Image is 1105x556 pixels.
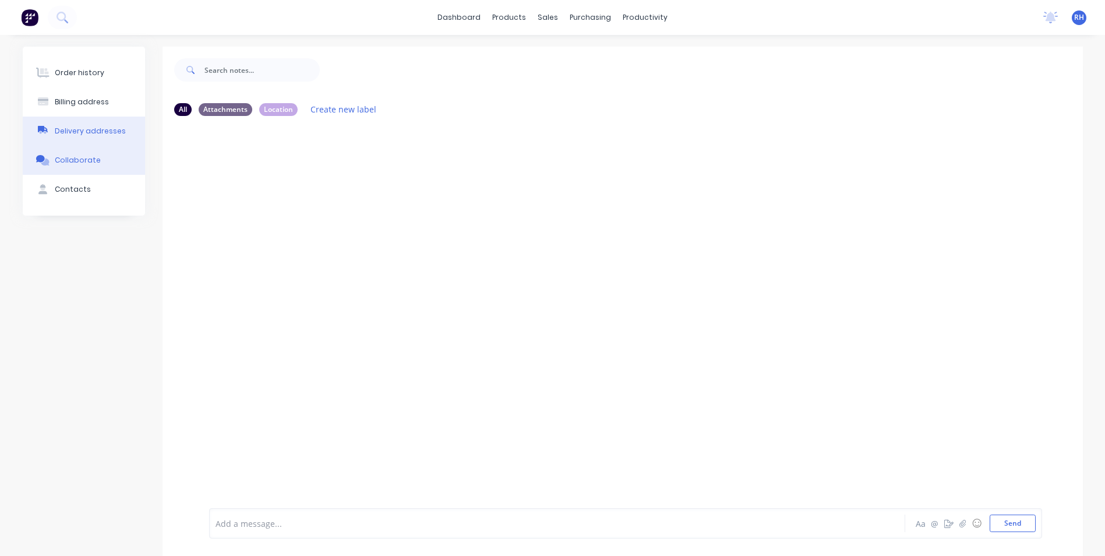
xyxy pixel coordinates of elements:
[23,146,145,175] button: Collaborate
[928,516,942,530] button: @
[532,9,564,26] div: sales
[204,58,320,82] input: Search notes...
[970,516,984,530] button: ☺
[1074,12,1084,23] span: RH
[55,184,91,195] div: Contacts
[21,9,38,26] img: Factory
[486,9,532,26] div: products
[55,97,109,107] div: Billing address
[55,126,126,136] div: Delivery addresses
[990,515,1036,532] button: Send
[23,175,145,204] button: Contacts
[55,155,101,166] div: Collaborate
[617,9,673,26] div: productivity
[305,101,383,117] button: Create new label
[23,87,145,117] button: Billing address
[174,103,192,116] div: All
[564,9,617,26] div: purchasing
[23,117,145,146] button: Delivery addresses
[199,103,252,116] div: Attachments
[23,58,145,87] button: Order history
[432,9,486,26] a: dashboard
[914,516,928,530] button: Aa
[259,103,298,116] div: Location
[55,68,104,78] div: Order history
